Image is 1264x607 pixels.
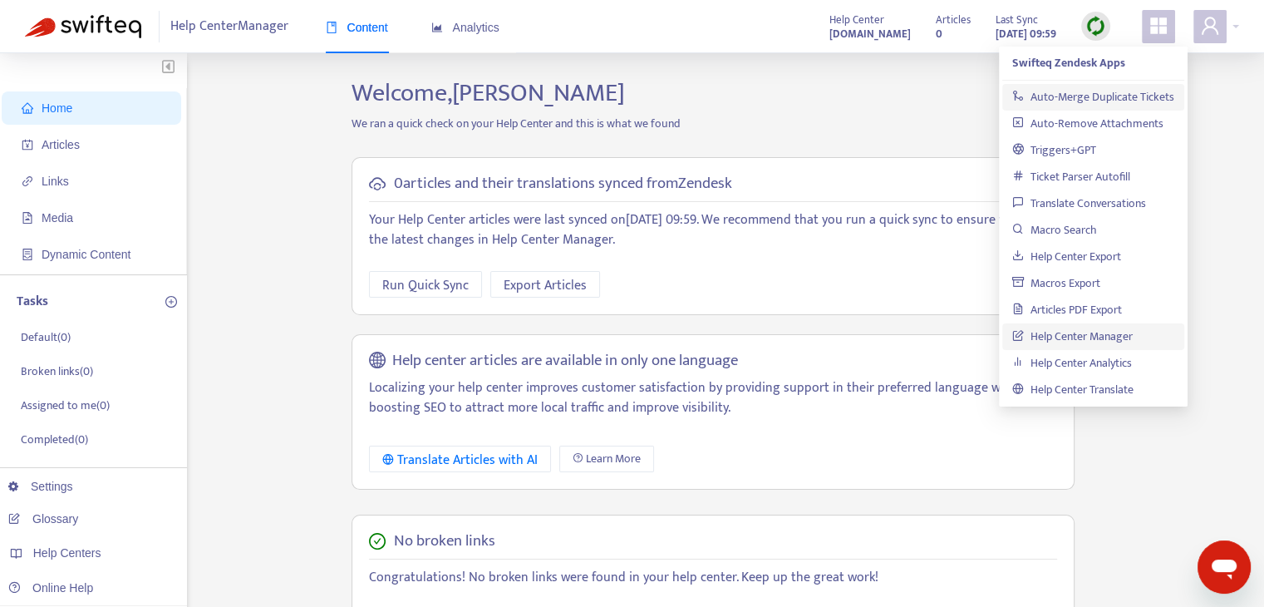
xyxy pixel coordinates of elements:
span: user [1200,16,1220,36]
a: Glossary [8,512,78,526]
span: appstore [1148,16,1168,36]
span: global [369,352,386,371]
strong: [DATE] 09:59 [996,25,1056,43]
p: Completed ( 0 ) [21,431,88,448]
a: Help Center Translate [1012,380,1134,399]
h5: Help center articles are available in only one language [392,352,738,371]
h5: No broken links [394,532,495,551]
span: Analytics [431,21,499,34]
span: plus-circle [165,296,177,308]
span: Media [42,211,73,225]
p: Localizing your help center improves customer satisfaction by providing support in their preferre... [369,378,1057,418]
button: Export Articles [490,271,600,298]
a: Ticket Parser Autofill [1012,167,1130,186]
img: sync.dc5367851b00ba804db3.png [1085,16,1106,37]
button: Translate Articles with AI [369,446,551,472]
span: Articles [42,138,80,151]
img: Swifteq [25,15,141,38]
span: file-image [22,212,33,224]
p: Congratulations! No broken links were found in your help center. Keep up the great work! [369,568,1057,588]
span: cloud-sync [369,175,386,192]
span: Run Quick Sync [382,275,469,296]
span: check-circle [369,533,386,550]
span: container [22,249,33,260]
strong: [DOMAIN_NAME] [829,25,911,43]
a: Settings [8,480,73,493]
div: Translate Articles with AI [382,450,538,471]
p: Your Help Center articles were last synced on [DATE] 09:59 . We recommend that you run a quick sy... [369,210,1057,250]
span: Links [42,175,69,188]
span: link [22,175,33,187]
a: Help Center Manager [1012,327,1133,346]
a: Help Center Analytics [1012,353,1132,373]
a: Macros Export [1012,274,1100,293]
span: Help Center [829,11,884,29]
span: Articles [936,11,971,29]
span: Help Centers [33,546,101,560]
span: Export Articles [504,275,587,296]
a: Learn More [559,446,654,472]
a: Macro Search [1012,220,1097,239]
strong: Swifteq Zendesk Apps [1012,53,1125,72]
strong: 0 [936,25,942,43]
span: Last Sync [996,11,1038,29]
a: Help Center Export [1012,247,1121,266]
h5: 0 articles and their translations synced from Zendesk [394,175,732,194]
button: Run Quick Sync [369,271,482,298]
a: [DOMAIN_NAME] [829,24,911,43]
span: Learn More [586,450,641,468]
span: area-chart [431,22,443,33]
a: Triggers+GPT [1012,141,1096,160]
span: home [22,102,33,114]
p: Default ( 0 ) [21,328,71,346]
p: Tasks [17,292,48,312]
span: Help Center Manager [170,11,288,42]
span: Dynamic Content [42,248,130,261]
span: Home [42,101,72,115]
iframe: Knop om het berichtenvenster te openen [1198,540,1251,594]
a: Translate Conversations [1012,194,1146,213]
a: Articles PDF Export [1012,300,1122,319]
span: book [326,22,337,33]
span: account-book [22,139,33,151]
p: Broken links ( 0 ) [21,363,93,380]
span: Content [326,21,388,34]
a: Auto-Remove Attachments [1012,114,1163,133]
span: Welcome, [PERSON_NAME] [352,72,625,114]
p: Assigned to me ( 0 ) [21,397,110,414]
p: All tasks ( 0 ) [21,465,74,482]
a: Auto-Merge Duplicate Tickets [1012,87,1174,106]
a: Online Help [8,581,93,595]
p: We ran a quick check on your Help Center and this is what we found [339,115,1087,132]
